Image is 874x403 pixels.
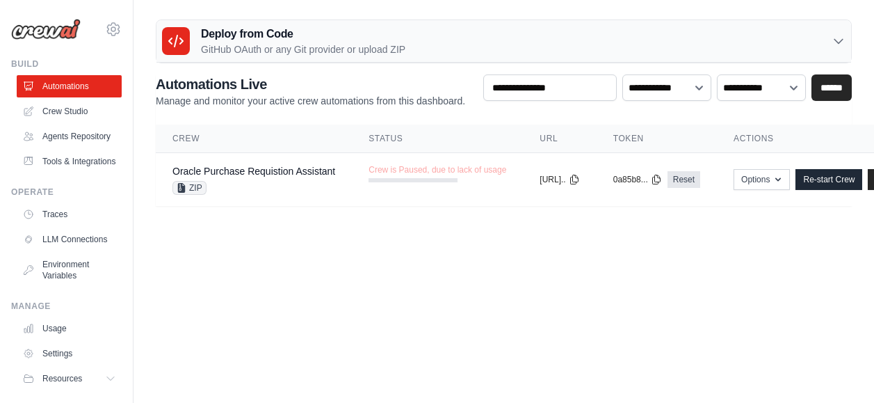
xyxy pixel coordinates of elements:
button: 0a85b8... [613,174,662,185]
span: ZIP [172,181,207,195]
a: Re-start Crew [795,169,862,190]
th: Crew [156,125,352,153]
p: Manage and monitor your active crew automations from this dashboard. [156,94,465,108]
th: URL [523,125,596,153]
a: Reset [667,171,700,188]
img: Logo [11,19,81,40]
a: Automations [17,75,122,97]
a: Traces [17,203,122,226]
a: Environment Variables [17,253,122,287]
span: Crew is Paused, due to lack of usage [369,164,506,175]
div: Build [11,58,122,70]
h3: Deploy from Code [201,26,405,42]
a: Crew Studio [17,100,122,123]
a: Usage [17,317,122,340]
div: Operate [11,187,122,198]
button: Options [734,169,790,190]
button: Resources [17,368,122,390]
p: GitHub OAuth or any Git provider or upload ZIP [201,42,405,56]
a: LLM Connections [17,228,122,251]
th: Token [597,125,717,153]
span: Resources [42,373,82,384]
a: Tools & Integrations [17,150,122,173]
th: Status [352,125,523,153]
h2: Automations Live [156,74,465,94]
a: Oracle Purchase Requistion Assistant [172,166,335,177]
a: Settings [17,342,122,365]
div: Manage [11,301,122,312]
a: Agents Repository [17,125,122,148]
